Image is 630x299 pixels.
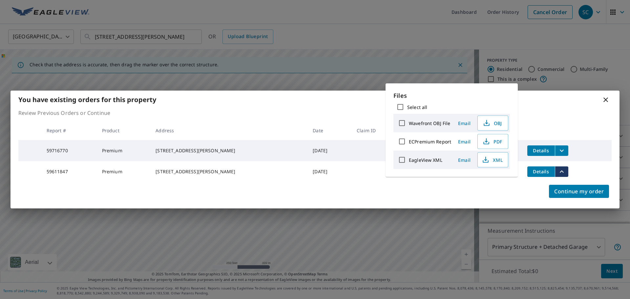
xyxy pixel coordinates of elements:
[150,121,307,140] th: Address
[407,104,427,110] label: Select all
[307,161,351,182] td: [DATE]
[41,121,97,140] th: Report #
[456,120,472,126] span: Email
[482,138,503,145] span: PDF
[307,121,351,140] th: Date
[454,137,475,147] button: Email
[18,109,612,117] p: Review Previous Orders or Continue
[454,155,475,165] button: Email
[41,161,97,182] td: 59611847
[97,140,151,161] td: Premium
[555,145,568,156] button: filesDropdownBtn-59716770
[456,139,472,145] span: Email
[554,187,604,196] span: Continue my order
[351,121,403,140] th: Claim ID
[531,147,551,154] span: Details
[527,166,555,177] button: detailsBtn-59611847
[393,91,510,100] p: Files
[18,95,156,104] b: You have existing orders for this property
[409,120,450,126] label: Wavefront OBJ File
[477,134,508,149] button: PDF
[555,166,568,177] button: filesDropdownBtn-59611847
[156,168,302,175] div: [STREET_ADDRESS][PERSON_NAME]
[97,161,151,182] td: Premium
[156,147,302,154] div: [STREET_ADDRESS][PERSON_NAME]
[456,157,472,163] span: Email
[97,121,151,140] th: Product
[477,152,508,167] button: XML
[454,118,475,128] button: Email
[482,156,503,164] span: XML
[41,140,97,161] td: 59716770
[527,145,555,156] button: detailsBtn-59716770
[477,116,508,131] button: OBJ
[307,140,351,161] td: [DATE]
[409,157,442,163] label: EagleView XML
[409,139,451,145] label: ECPremium Report
[549,185,609,198] button: Continue my order
[482,119,503,127] span: OBJ
[531,168,551,175] span: Details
